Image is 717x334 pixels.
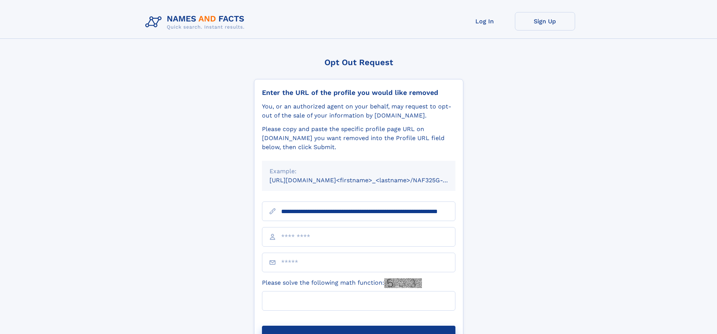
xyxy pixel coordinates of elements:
[262,278,422,288] label: Please solve the following math function:
[262,125,455,152] div: Please copy and paste the specific profile page URL on [DOMAIN_NAME] you want removed into the Pr...
[142,12,251,32] img: Logo Names and Facts
[515,12,575,31] a: Sign Up
[254,58,463,67] div: Opt Out Request
[262,102,455,120] div: You, or an authorized agent on your behalf, may request to opt-out of the sale of your informatio...
[269,177,470,184] small: [URL][DOMAIN_NAME]<firstname>_<lastname>/NAF325G-xxxxxxxx
[269,167,448,176] div: Example:
[455,12,515,31] a: Log In
[262,88,455,97] div: Enter the URL of the profile you would like removed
